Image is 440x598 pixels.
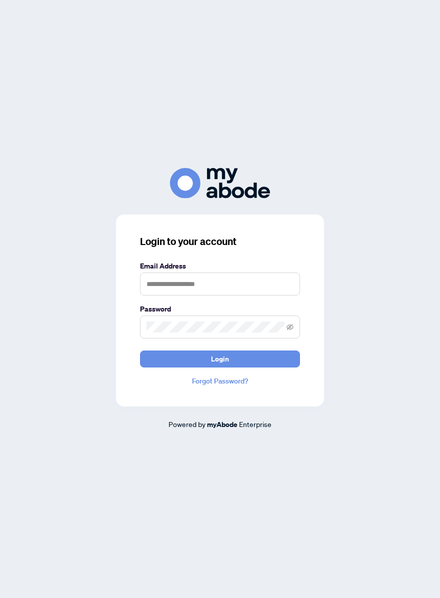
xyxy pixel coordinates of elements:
[140,303,300,314] label: Password
[286,323,293,330] span: eye-invisible
[140,234,300,248] h3: Login to your account
[211,351,229,367] span: Login
[207,419,237,430] a: myAbode
[168,419,205,428] span: Powered by
[239,419,271,428] span: Enterprise
[170,168,270,198] img: ma-logo
[140,375,300,386] a: Forgot Password?
[140,260,300,271] label: Email Address
[140,350,300,367] button: Login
